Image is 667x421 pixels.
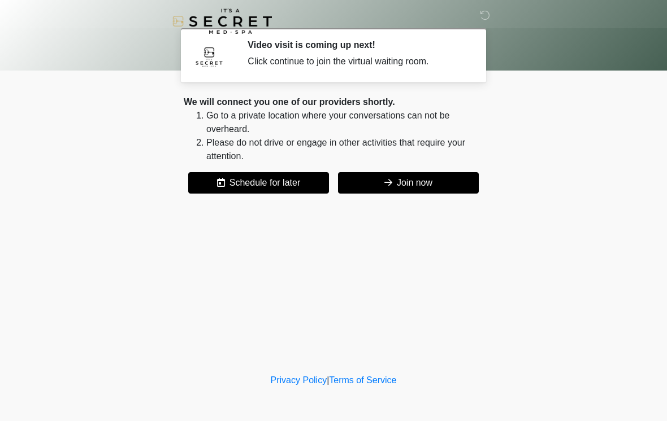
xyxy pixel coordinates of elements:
[188,172,329,194] button: Schedule for later
[184,95,483,109] div: We will connect you one of our providers shortly.
[338,172,479,194] button: Join now
[329,375,396,385] a: Terms of Service
[271,375,327,385] a: Privacy Policy
[192,40,226,73] img: Agent Avatar
[248,55,466,68] div: Click continue to join the virtual waiting room.
[206,136,483,163] li: Please do not drive or engage in other activities that require your attention.
[327,375,329,385] a: |
[248,40,466,50] h2: Video visit is coming up next!
[172,8,272,34] img: It's A Secret Med Spa Logo
[206,109,483,136] li: Go to a private location where your conversations can not be overheard.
